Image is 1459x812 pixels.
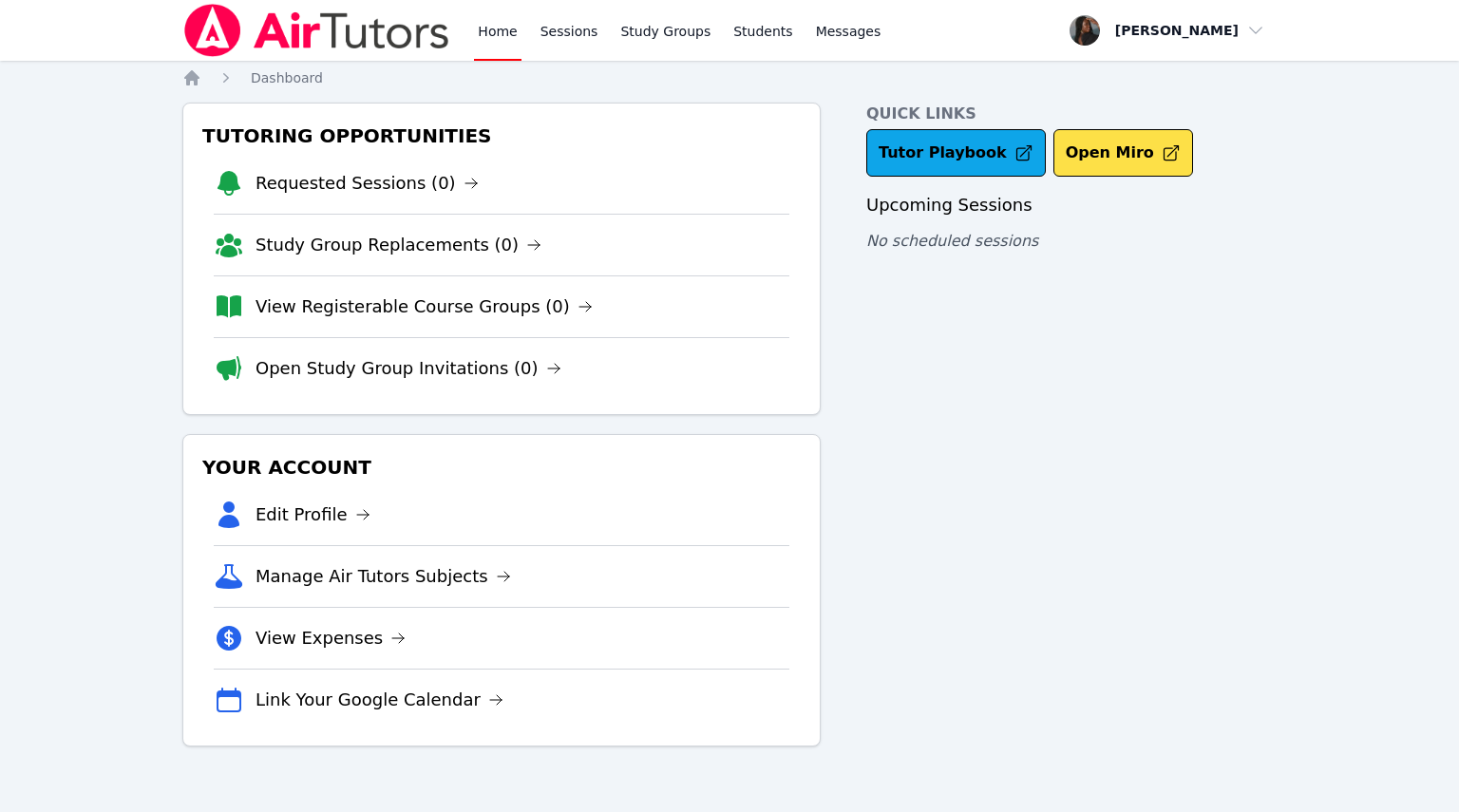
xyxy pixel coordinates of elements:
[182,68,1277,87] nav: Breadcrumb
[256,355,561,382] a: Open Study Group Invitations (0)
[251,70,323,85] span: Dashboard
[1053,129,1193,177] button: Open Miro
[816,22,881,41] span: Messages
[256,687,503,713] a: Link Your Google Calendar
[256,625,406,651] a: View Expenses
[199,450,805,484] h3: Your Account
[256,501,370,528] a: Edit Profile
[866,129,1046,177] a: Tutor Playbook
[199,119,805,153] h3: Tutoring Opportunities
[256,170,479,197] a: Requested Sessions (0)
[866,232,1038,250] span: No scheduled sessions
[251,68,323,87] a: Dashboard
[256,293,593,320] a: View Registerable Course Groups (0)
[866,192,1277,218] h3: Upcoming Sessions
[866,103,1277,125] h4: Quick Links
[256,563,511,590] a: Manage Air Tutors Subjects
[256,232,541,258] a: Study Group Replacements (0)
[182,4,451,57] img: Air Tutors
